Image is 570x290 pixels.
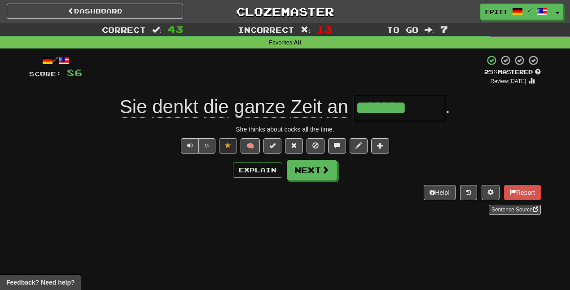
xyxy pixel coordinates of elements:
div: / [29,55,82,66]
span: denkt [152,96,198,118]
span: / [527,7,532,13]
a: Sentence Source [489,205,541,215]
span: To go [387,25,418,34]
span: Zeit [290,96,322,118]
div: Mastered [484,68,541,76]
span: 13 [317,24,332,35]
div: Text-to-speech controls [179,138,215,154]
button: Discuss sentence (alt+u) [328,138,346,154]
span: : [301,26,311,34]
button: Explain [233,163,282,178]
button: Edit sentence (alt+d) [350,138,368,154]
strong: All [294,40,301,46]
button: Unfavorite sentence (alt+f) [219,138,237,154]
a: Clozemaster [197,4,373,19]
div: She thinks about cocks all the time. [29,125,541,134]
span: : [152,26,162,34]
span: Open feedback widget [6,278,75,287]
a: Dashboard [7,4,183,19]
span: . [445,96,451,117]
button: Ignore sentence (alt+i) [307,138,324,154]
span: fpitt [485,8,508,16]
span: Incorrect [238,25,294,34]
a: fpitt / [480,4,552,20]
span: Score: [29,70,61,78]
span: 25 % [484,68,498,75]
span: 43 [168,24,183,35]
button: 🧠 [241,138,260,154]
span: 86 [67,67,82,78]
span: die [204,96,229,118]
span: : [425,26,434,34]
button: Set this sentence to 100% Mastered (alt+m) [263,138,281,154]
span: Sie [120,96,147,118]
button: Play sentence audio (ctl+space) [181,138,199,154]
button: Round history (alt+y) [460,185,477,200]
span: 7 [440,24,448,35]
button: ½ [198,138,215,154]
span: ganze [234,96,285,118]
button: Reset to 0% Mastered (alt+r) [285,138,303,154]
small: Review: [DATE] [491,78,526,84]
span: an [327,96,348,118]
button: Report [504,185,541,200]
button: Help! [424,185,456,200]
span: Correct [102,25,146,34]
button: Next [287,160,337,180]
button: Add to collection (alt+a) [371,138,389,154]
